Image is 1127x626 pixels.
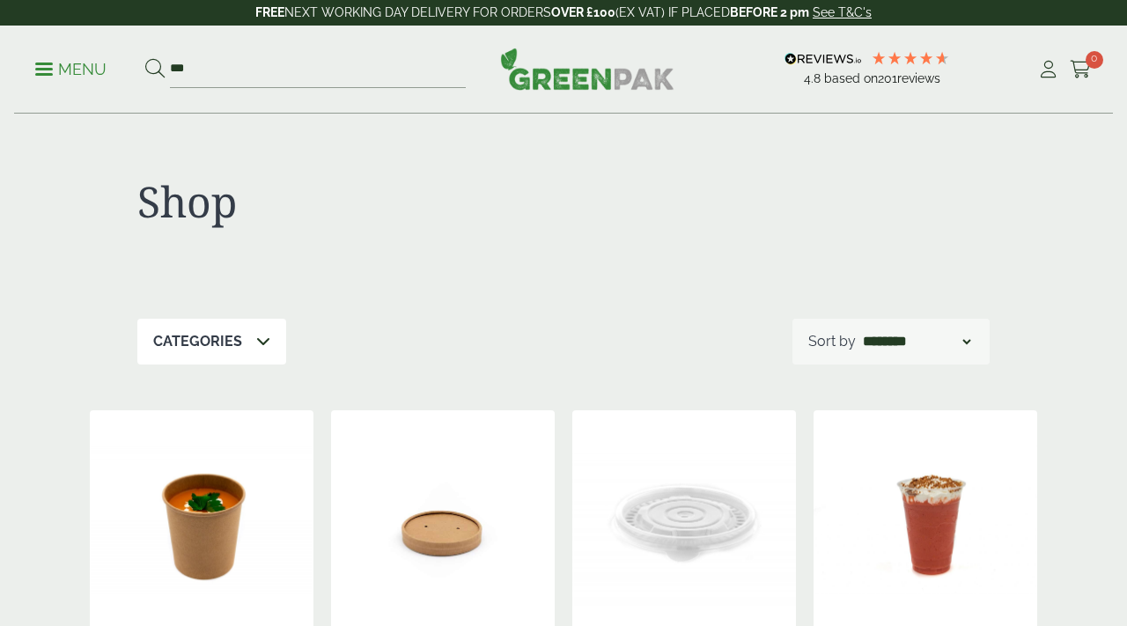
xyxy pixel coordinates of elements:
[871,50,950,66] div: 4.79 Stars
[808,331,856,352] p: Sort by
[804,71,824,85] span: 4.8
[137,176,563,227] h1: Shop
[1070,61,1092,78] i: Cart
[35,59,107,80] p: Menu
[153,331,242,352] p: Categories
[878,71,897,85] span: 201
[897,71,940,85] span: reviews
[1070,56,1092,83] a: 0
[1086,51,1103,69] span: 0
[824,71,878,85] span: Based on
[813,5,872,19] a: See T&C's
[255,5,284,19] strong: FREE
[730,5,809,19] strong: BEFORE 2 pm
[1037,61,1059,78] i: My Account
[500,48,674,90] img: GreenPak Supplies
[35,59,107,77] a: Menu
[859,331,974,352] select: Shop order
[551,5,615,19] strong: OVER £100
[784,53,861,65] img: REVIEWS.io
